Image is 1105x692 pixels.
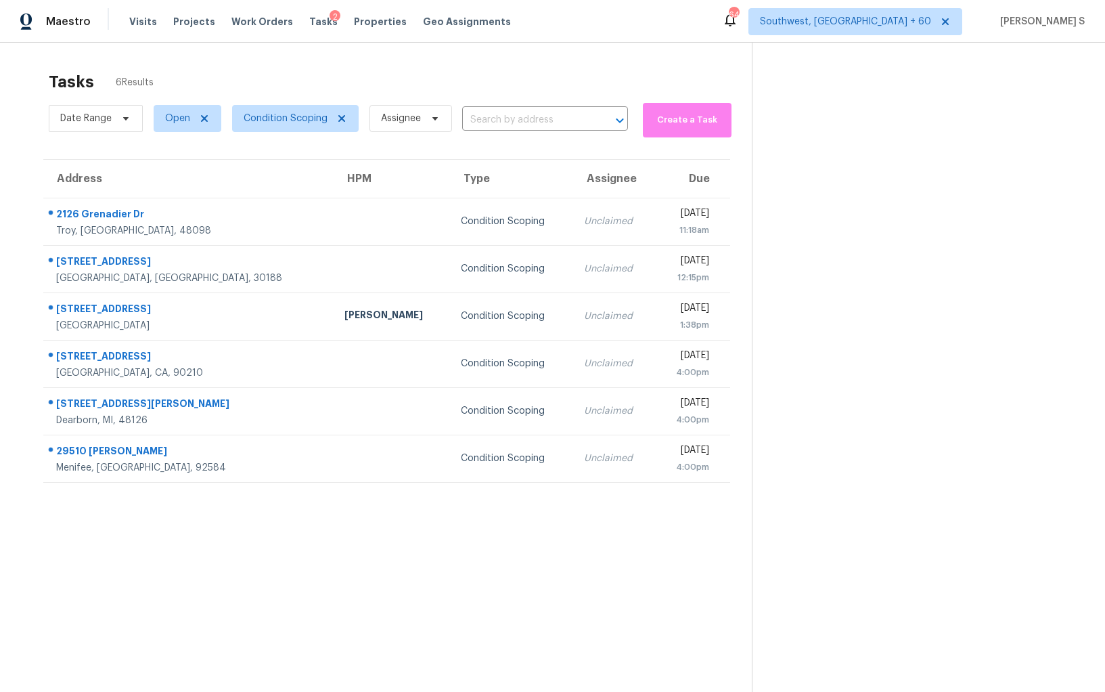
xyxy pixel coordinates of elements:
[129,15,157,28] span: Visits
[573,160,655,198] th: Assignee
[650,112,725,128] span: Create a Task
[665,318,709,332] div: 1:38pm
[461,404,562,418] div: Condition Scoping
[584,262,644,276] div: Unclaimed
[584,357,644,370] div: Unclaimed
[309,17,338,26] span: Tasks
[665,271,709,284] div: 12:15pm
[462,110,590,131] input: Search by address
[461,357,562,370] div: Condition Scoping
[56,444,323,461] div: 29510 [PERSON_NAME]
[665,460,709,474] div: 4:00pm
[56,272,323,285] div: [GEOGRAPHIC_DATA], [GEOGRAPHIC_DATA], 30188
[461,262,562,276] div: Condition Scoping
[56,255,323,272] div: [STREET_ADDRESS]
[56,461,323,475] div: Menifee, [GEOGRAPHIC_DATA], 92584
[461,215,562,228] div: Condition Scoping
[381,112,421,125] span: Assignee
[56,349,323,366] div: [STREET_ADDRESS]
[665,223,709,237] div: 11:18am
[665,207,709,223] div: [DATE]
[56,366,323,380] div: [GEOGRAPHIC_DATA], CA, 90210
[56,302,323,319] div: [STREET_ADDRESS]
[584,215,644,228] div: Unclaimed
[60,112,112,125] span: Date Range
[584,452,644,465] div: Unclaimed
[173,15,215,28] span: Projects
[584,404,644,418] div: Unclaimed
[665,366,709,379] div: 4:00pm
[665,301,709,318] div: [DATE]
[654,160,730,198] th: Due
[231,15,293,28] span: Work Orders
[423,15,511,28] span: Geo Assignments
[461,452,562,465] div: Condition Scoping
[344,308,439,325] div: [PERSON_NAME]
[116,76,154,89] span: 6 Results
[665,254,709,271] div: [DATE]
[43,160,334,198] th: Address
[46,15,91,28] span: Maestro
[760,15,931,28] span: Southwest, [GEOGRAPHIC_DATA] + 60
[665,444,709,460] div: [DATE]
[56,397,323,414] div: [STREET_ADDRESS][PERSON_NAME]
[665,413,709,427] div: 4:00pm
[643,103,731,137] button: Create a Task
[244,112,328,125] span: Condition Scoping
[461,309,562,323] div: Condition Scoping
[665,396,709,413] div: [DATE]
[56,224,323,238] div: Troy, [GEOGRAPHIC_DATA], 48098
[56,414,323,427] div: Dearborn, MI, 48126
[995,15,1085,28] span: [PERSON_NAME] S
[330,10,340,24] div: 2
[584,309,644,323] div: Unclaimed
[665,349,709,366] div: [DATE]
[49,75,94,89] h2: Tasks
[610,111,629,130] button: Open
[56,319,323,332] div: [GEOGRAPHIC_DATA]
[165,112,190,125] span: Open
[334,160,450,198] th: HPM
[354,15,407,28] span: Properties
[729,8,738,22] div: 647
[450,160,572,198] th: Type
[56,207,323,224] div: 2126 Grenadier Dr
